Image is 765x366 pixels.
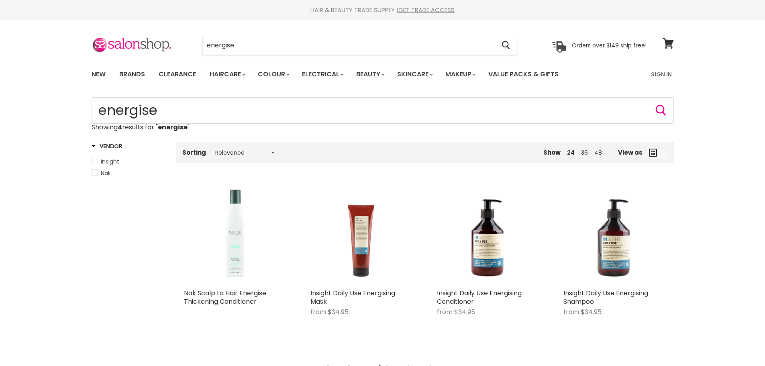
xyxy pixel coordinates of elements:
a: 24 [567,149,575,157]
a: Makeup [439,66,481,83]
nav: Main [82,63,684,86]
span: from [437,307,453,317]
a: Insight Daily Use Energising Mask [310,182,413,285]
span: Nak [101,169,111,177]
label: Sorting [182,149,206,156]
span: from [310,307,326,317]
form: Product [202,36,517,55]
a: Insight [92,157,166,166]
a: Insight Daily Use Energising Shampoo [563,288,648,306]
span: Show [543,148,561,157]
img: Nak Scalp to Hair Energise Thickening Conditioner [184,182,286,285]
a: Nak Scalp to Hair Energise Thickening Conditioner [184,288,266,306]
a: Skincare [391,66,438,83]
span: $34.95 [328,307,349,317]
button: Search [655,104,667,117]
ul: Main menu [86,63,606,86]
input: Search [203,36,496,55]
button: Search [496,36,517,55]
strong: energise [158,123,188,132]
a: Sign In [646,66,677,83]
a: Insight Daily Use Energising Mask [310,288,395,306]
a: Insight Daily Use Energising Conditioner [437,182,539,285]
a: Clearance [153,66,202,83]
a: Electrical [296,66,349,83]
a: Insight Daily Use Energising Conditioner [437,288,522,306]
input: Search [92,97,674,124]
a: 48 [594,149,602,157]
p: Orders over $149 ship free! [572,41,647,49]
span: $34.95 [581,307,602,317]
a: 36 [581,149,588,157]
a: New [86,66,112,83]
a: Beauty [350,66,390,83]
form: Product [92,97,674,124]
div: HAIR & BEAUTY TRADE SUPPLY | [82,6,684,14]
img: Insight Daily Use Energising Shampoo [563,183,666,284]
strong: 4 [118,123,122,132]
a: Insight Daily Use Energising Shampoo [563,182,666,285]
span: from [563,307,579,317]
span: View as [618,149,643,156]
a: Value Packs & Gifts [482,66,565,83]
p: Showing results for " " [92,124,674,131]
span: $34.95 [454,307,475,317]
a: Nak [92,169,166,178]
h3: Vendor [92,142,122,150]
a: GET TRADE ACCESS [398,6,455,14]
a: Brands [113,66,151,83]
a: Colour [252,66,294,83]
span: Insight [101,157,119,166]
a: Haircare [204,66,250,83]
